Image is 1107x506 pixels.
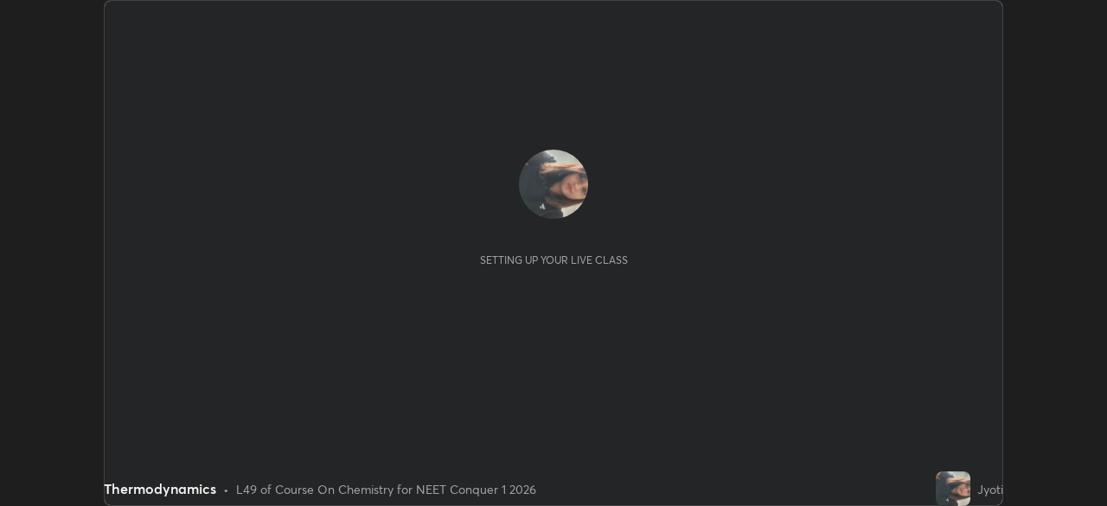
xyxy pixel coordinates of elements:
[223,480,229,498] div: •
[519,150,588,219] img: 272e3ecd82774a4d90b7c5f23819acce.jpg
[236,480,536,498] div: L49 of Course On Chemistry for NEET Conquer 1 2026
[480,253,628,266] div: Setting up your live class
[936,471,970,506] img: 272e3ecd82774a4d90b7c5f23819acce.jpg
[104,478,216,499] div: Thermodynamics
[977,480,1003,498] div: Jyoti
